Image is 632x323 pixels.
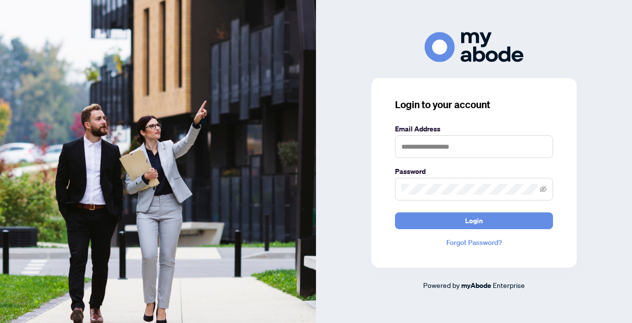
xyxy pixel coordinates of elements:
[425,32,523,62] img: ma-logo
[465,213,483,229] span: Login
[395,212,553,229] button: Login
[395,166,553,177] label: Password
[493,281,525,289] span: Enterprise
[395,123,553,134] label: Email Address
[461,280,491,291] a: myAbode
[423,281,460,289] span: Powered by
[540,186,547,193] span: eye-invisible
[395,237,553,248] a: Forgot Password?
[395,98,553,112] h3: Login to your account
